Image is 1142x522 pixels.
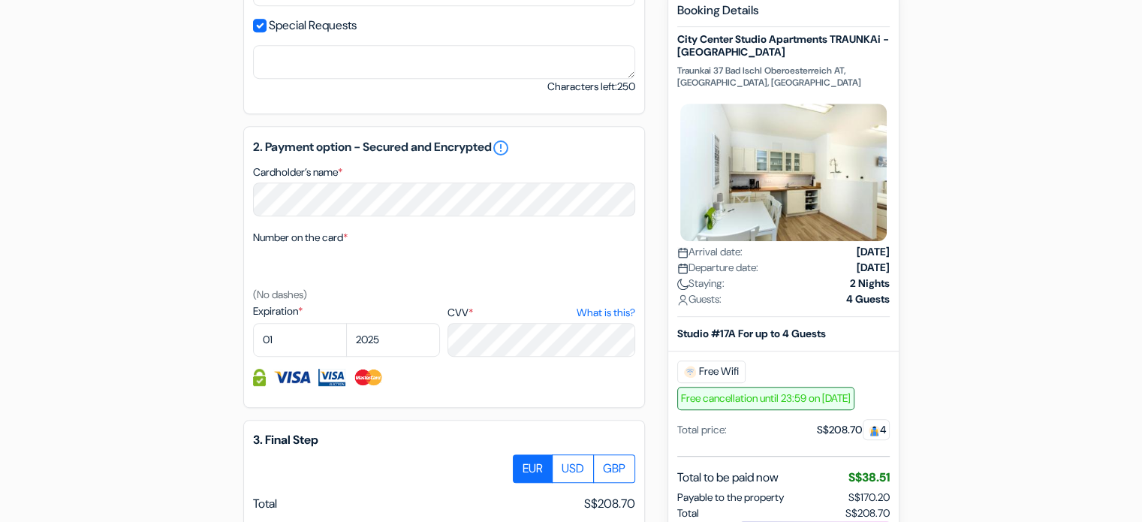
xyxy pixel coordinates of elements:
img: Credit card information fully secured and encrypted [253,369,266,386]
img: moon.svg [677,278,689,289]
span: Total to be paid now [677,468,779,486]
img: Visa [273,369,311,386]
label: USD [552,454,594,483]
img: calendar.svg [677,246,689,258]
label: Number on the card [253,230,348,246]
label: GBP [593,454,635,483]
span: S$208.70 [845,505,890,520]
label: CVV [447,305,634,321]
small: (No dashes) [253,288,307,301]
span: Staying: [677,275,725,291]
span: Total [253,496,277,511]
img: calendar.svg [677,262,689,273]
span: S$170.20 [848,490,890,503]
span: Departure date: [677,259,758,275]
strong: [DATE] [857,259,890,275]
span: Arrival date: [677,243,743,259]
a: error_outline [492,139,510,157]
span: 250 [617,80,635,93]
span: Total [677,505,699,520]
label: EUR [513,454,553,483]
strong: 4 Guests [846,291,890,306]
span: Free cancellation until 23:59 on [DATE] [677,386,854,409]
strong: 2 Nights [850,275,890,291]
span: S$208.70 [584,495,635,513]
b: Studio #17A For up to 4 Guests [677,326,826,339]
label: Cardholder’s name [253,164,342,180]
label: Special Requests [269,15,357,36]
span: Payable to the property [677,489,784,505]
p: Traunkai 37 Bad Ischl Oberoesterreich AT, [GEOGRAPHIC_DATA], [GEOGRAPHIC_DATA] [677,64,890,88]
img: user_icon.svg [677,294,689,305]
h5: City Center Studio Apartments TRAUNKAi - [GEOGRAPHIC_DATA] [677,33,890,59]
div: S$208.70 [817,421,890,437]
div: Total price: [677,421,727,437]
h5: 3. Final Step [253,433,635,447]
h5: Booking Details [677,3,890,27]
img: Master Card [353,369,384,386]
img: Visa Electron [318,369,345,386]
img: free_wifi.svg [684,365,696,377]
label: Expiration [253,303,440,319]
span: Guests: [677,291,722,306]
h5: 2. Payment option - Secured and Encrypted [253,139,635,157]
img: guest.svg [869,424,880,436]
strong: [DATE] [857,243,890,259]
small: Characters left: [547,79,635,95]
a: What is this? [576,305,634,321]
span: S$38.51 [848,469,890,484]
div: Basic radio toggle button group [514,454,635,483]
span: 4 [863,418,890,439]
span: Free Wifi [677,360,746,382]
